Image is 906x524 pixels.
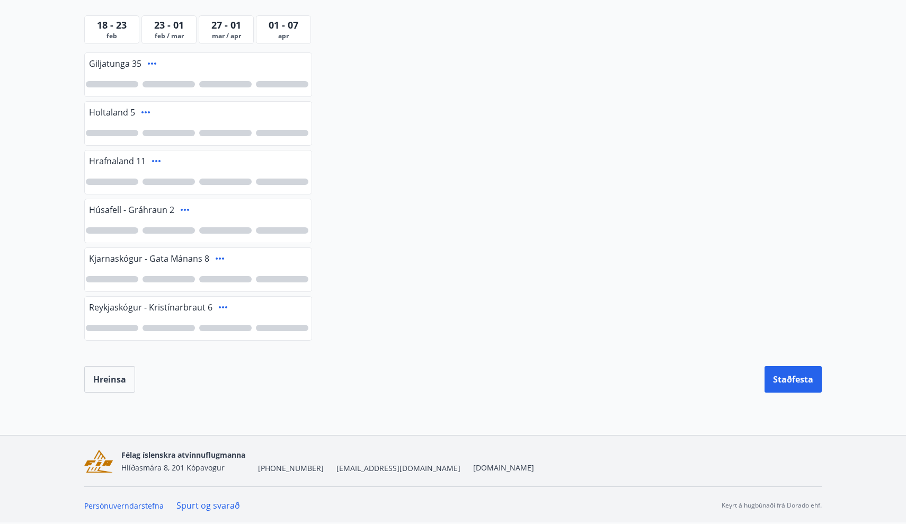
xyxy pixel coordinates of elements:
span: 23 - 01 [154,19,184,31]
span: feb / mar [144,32,194,40]
span: [PHONE_NUMBER] [258,463,324,474]
img: FGYwLRsDkrbKU9IF3wjeuKl1ApL8nCcSRU6gK6qq.png [84,450,113,473]
span: Holtaland 5 [89,106,135,118]
p: Keyrt á hugbúnaði frá Dorado ehf. [722,501,822,510]
button: Hreinsa [84,366,135,393]
a: Spurt og svarað [176,500,240,511]
span: [EMAIL_ADDRESS][DOMAIN_NAME] [336,463,460,474]
span: 18 - 23 [97,19,127,31]
span: Félag íslenskra atvinnuflugmanna [121,450,245,460]
span: 27 - 01 [211,19,241,31]
span: Hrafnaland 11 [89,155,146,167]
span: feb [87,32,137,40]
span: 01 - 07 [269,19,298,31]
a: Persónuverndarstefna [84,501,164,511]
span: mar / apr [201,32,251,40]
span: Hlíðasmára 8, 201 Kópavogur [121,463,225,473]
span: Húsafell - Gráhraun 2 [89,204,174,216]
span: Reykjaskógur - Kristínarbraut 6 [89,301,212,313]
a: [DOMAIN_NAME] [473,463,534,473]
span: Giljatunga 35 [89,58,141,69]
button: Staðfesta [765,366,822,393]
span: apr [259,32,308,40]
span: Kjarnaskógur - Gata Mánans 8 [89,253,209,264]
